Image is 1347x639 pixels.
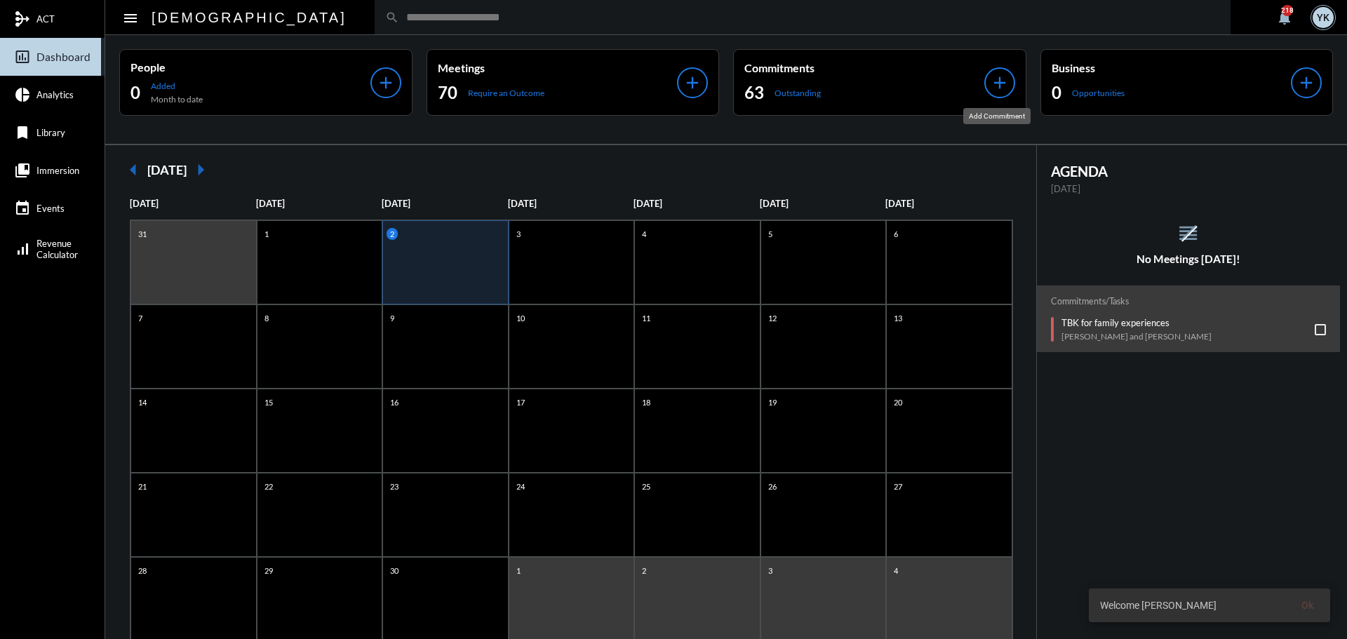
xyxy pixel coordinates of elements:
[890,228,902,240] p: 6
[508,198,634,209] p: [DATE]
[122,10,139,27] mat-icon: Side nav toggle icon
[890,312,906,324] p: 13
[963,108,1031,124] div: Add Commitment
[36,127,65,138] span: Library
[760,198,886,209] p: [DATE]
[990,73,1010,93] mat-icon: add
[638,312,654,324] p: 11
[765,565,776,577] p: 3
[765,312,780,324] p: 12
[387,480,402,492] p: 23
[14,48,31,65] mat-icon: insert_chart_outlined
[765,228,776,240] p: 5
[1290,593,1325,618] button: Ok
[765,396,780,408] p: 19
[1061,331,1212,342] p: [PERSON_NAME] and [PERSON_NAME]
[36,51,91,63] span: Dashboard
[683,73,702,93] mat-icon: add
[1276,9,1293,26] mat-icon: notifications
[1296,73,1316,93] mat-icon: add
[1052,61,1292,74] p: Business
[151,81,203,91] p: Added
[744,61,984,74] p: Commitments
[438,61,678,74] p: Meetings
[135,396,150,408] p: 14
[1177,222,1200,245] mat-icon: reorder
[385,11,399,25] mat-icon: search
[890,396,906,408] p: 20
[14,241,31,257] mat-icon: signal_cellular_alt
[261,396,276,408] p: 15
[135,480,150,492] p: 21
[1100,598,1217,612] span: Welcome [PERSON_NAME]
[513,565,524,577] p: 1
[890,480,906,492] p: 27
[36,165,79,176] span: Immersion
[1051,183,1327,194] p: [DATE]
[513,396,528,408] p: 17
[775,88,821,98] p: Outstanding
[261,565,276,577] p: 29
[1313,7,1334,28] div: YK
[382,198,508,209] p: [DATE]
[1282,5,1293,16] div: 218
[14,162,31,179] mat-icon: collections_bookmark
[1051,163,1327,180] h2: AGENDA
[130,60,370,74] p: People
[1072,88,1125,98] p: Opportunities
[1052,81,1061,104] h2: 0
[14,200,31,217] mat-icon: event
[14,124,31,141] mat-icon: bookmark
[1037,253,1341,265] h5: No Meetings [DATE]!
[634,198,760,209] p: [DATE]
[135,312,146,324] p: 7
[147,162,187,177] h2: [DATE]
[119,156,147,184] mat-icon: arrow_left
[14,11,31,27] mat-icon: mediation
[885,198,1012,209] p: [DATE]
[1061,317,1212,328] p: TBK for family experiences
[1051,296,1327,307] h2: Commitments/Tasks
[130,81,140,104] h2: 0
[513,228,524,240] p: 3
[261,312,272,324] p: 8
[1301,600,1313,611] span: Ok
[638,228,650,240] p: 4
[387,228,398,240] p: 2
[151,94,203,105] p: Month to date
[438,81,457,104] h2: 70
[36,13,55,25] span: ACT
[36,203,65,214] span: Events
[638,565,650,577] p: 2
[513,480,528,492] p: 24
[890,565,902,577] p: 4
[387,565,402,577] p: 30
[513,312,528,324] p: 10
[14,86,31,103] mat-icon: pie_chart
[387,312,398,324] p: 9
[765,480,780,492] p: 26
[135,565,150,577] p: 28
[744,81,764,104] h2: 63
[135,228,150,240] p: 31
[256,198,382,209] p: [DATE]
[36,238,78,260] span: Revenue Calculator
[152,6,347,29] h2: [DEMOGRAPHIC_DATA]
[387,396,402,408] p: 16
[187,156,215,184] mat-icon: arrow_right
[261,228,272,240] p: 1
[261,480,276,492] p: 22
[36,89,74,100] span: Analytics
[468,88,544,98] p: Require an Outcome
[638,480,654,492] p: 25
[116,4,145,32] button: Toggle sidenav
[130,198,256,209] p: [DATE]
[638,396,654,408] p: 18
[376,73,396,93] mat-icon: add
